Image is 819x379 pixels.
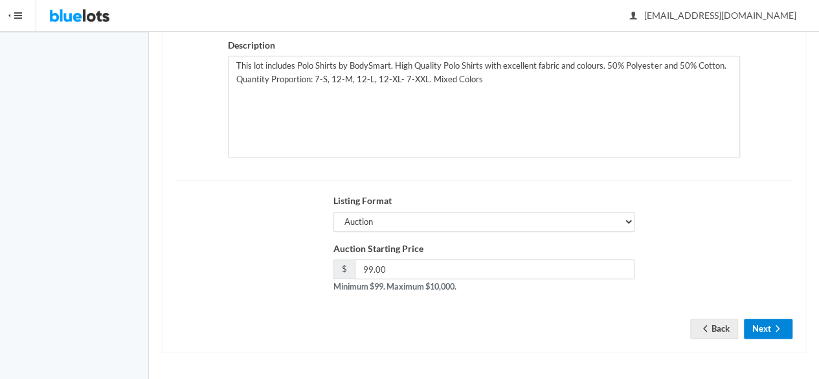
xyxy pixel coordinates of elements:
[744,319,792,339] button: Nextarrow forward
[355,259,635,279] input: 0
[333,194,392,209] label: Listing Format
[771,323,784,336] ion-icon: arrow forward
[699,323,712,336] ion-icon: arrow back
[690,319,738,339] a: arrow backBack
[333,242,423,257] label: Auction Starting Price
[333,281,456,292] strong: Minimum $99. Maximum $10,000.
[333,259,355,279] span: $
[228,38,275,53] label: Description
[228,56,739,157] textarea: This lot includes Polo Shirts by BodySmart. High Quality Polo Shirts with excellent fabric and co...
[627,10,640,23] ion-icon: person
[630,10,796,21] span: [EMAIL_ADDRESS][DOMAIN_NAME]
